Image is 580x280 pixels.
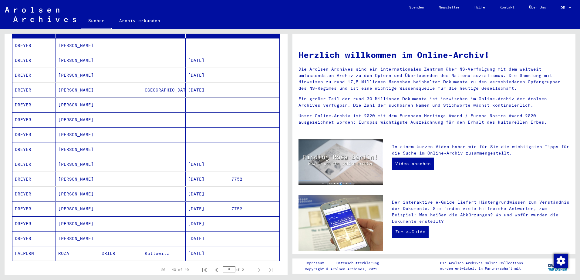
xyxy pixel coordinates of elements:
[12,172,56,186] mat-cell: DREYER
[56,157,99,172] mat-cell: [PERSON_NAME]
[547,258,569,273] img: yv_logo.png
[186,187,229,201] mat-cell: [DATE]
[186,53,229,68] mat-cell: [DATE]
[12,53,56,68] mat-cell: DREYER
[298,66,569,92] p: Die Arolsen Archives sind ein internationales Zentrum über NS-Verfolgung mit dem weltweit umfasse...
[440,260,523,266] p: Die Arolsen Archives Online-Collections
[5,7,76,22] img: Arolsen_neg.svg
[12,98,56,112] mat-cell: DREYER
[99,246,143,261] mat-cell: DRIER
[298,48,569,61] h1: Herzlich willkommen im Online-Archiv!
[56,142,99,157] mat-cell: [PERSON_NAME]
[186,202,229,216] mat-cell: [DATE]
[553,253,568,268] div: Zustimmung ändern
[12,216,56,231] mat-cell: DREYER
[392,144,569,156] p: In einem kurzen Video haben wir für Sie die wichtigsten Tipps für die Suche im Online-Archiv zusa...
[305,266,386,272] p: Copyright © Arolsen Archives, 2021
[223,267,253,272] div: of 2
[81,13,112,29] a: Suchen
[186,246,229,261] mat-cell: [DATE]
[298,113,569,125] p: Unser Online-Archiv ist 2020 mit dem European Heritage Award / Europa Nostra Award 2020 ausgezeic...
[332,260,386,266] a: Datenschutzerklärung
[298,96,569,108] p: Ein großer Teil der rund 30 Millionen Dokumente ist inzwischen im Online-Archiv der Arolsen Archi...
[253,264,265,276] button: Next page
[112,13,167,28] a: Archiv erkunden
[12,246,56,261] mat-cell: HALPERN
[229,202,279,216] mat-cell: 7752
[12,38,56,53] mat-cell: DREYER
[298,195,383,251] img: eguide.jpg
[161,267,189,272] div: 26 – 40 of 40
[12,83,56,97] mat-cell: DREYER
[12,127,56,142] mat-cell: DREYER
[56,231,99,246] mat-cell: [PERSON_NAME]
[554,254,568,268] img: Zustimmung ändern
[56,127,99,142] mat-cell: [PERSON_NAME]
[265,264,277,276] button: Last page
[305,260,386,266] div: |
[392,226,429,238] a: Zum e-Guide
[186,216,229,231] mat-cell: [DATE]
[186,157,229,172] mat-cell: [DATE]
[186,83,229,97] mat-cell: [DATE]
[56,187,99,201] mat-cell: [PERSON_NAME]
[56,68,99,82] mat-cell: [PERSON_NAME]
[12,231,56,246] mat-cell: DREYER
[12,68,56,82] mat-cell: DREYER
[392,158,434,170] a: Video ansehen
[56,172,99,186] mat-cell: [PERSON_NAME]
[56,112,99,127] mat-cell: [PERSON_NAME]
[56,38,99,53] mat-cell: [PERSON_NAME]
[142,83,186,97] mat-cell: [GEOGRAPHIC_DATA]
[56,202,99,216] mat-cell: [PERSON_NAME]
[12,187,56,201] mat-cell: DREYER
[12,157,56,172] mat-cell: DREYER
[198,264,211,276] button: First page
[12,202,56,216] mat-cell: DREYER
[56,216,99,231] mat-cell: [PERSON_NAME]
[186,68,229,82] mat-cell: [DATE]
[56,83,99,97] mat-cell: [PERSON_NAME]
[56,98,99,112] mat-cell: [PERSON_NAME]
[211,264,223,276] button: Previous page
[561,5,567,10] span: DE
[186,172,229,186] mat-cell: [DATE]
[440,266,523,271] p: wurden entwickelt in Partnerschaft mit
[142,246,186,261] mat-cell: Kattowitz
[229,172,279,186] mat-cell: 7752
[305,260,329,266] a: Impressum
[186,231,229,246] mat-cell: [DATE]
[56,246,99,261] mat-cell: ROZA
[12,112,56,127] mat-cell: DREYER
[298,139,383,185] img: video.jpg
[56,53,99,68] mat-cell: [PERSON_NAME]
[12,142,56,157] mat-cell: DREYER
[392,199,569,225] p: Der interaktive e-Guide liefert Hintergrundwissen zum Verständnis der Dokumente. Sie finden viele...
